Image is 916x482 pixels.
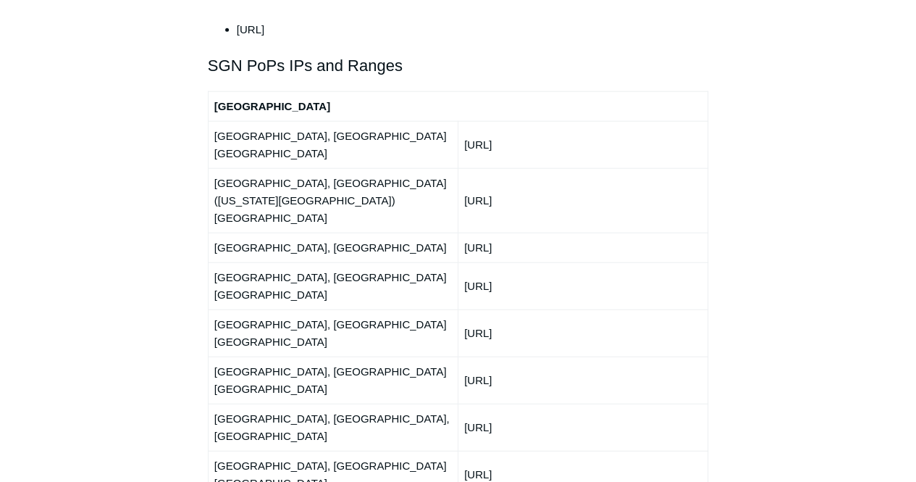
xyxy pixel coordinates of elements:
[208,262,458,309] td: [GEOGRAPHIC_DATA], [GEOGRAPHIC_DATA] [GEOGRAPHIC_DATA]
[208,121,458,168] td: [GEOGRAPHIC_DATA], [GEOGRAPHIC_DATA] [GEOGRAPHIC_DATA]
[458,233,707,262] td: [URL]
[458,168,707,233] td: [URL]
[208,404,458,451] td: [GEOGRAPHIC_DATA], [GEOGRAPHIC_DATA], [GEOGRAPHIC_DATA]
[208,53,708,78] h2: SGN PoPs IPs and Ranges
[208,233,458,262] td: [GEOGRAPHIC_DATA], [GEOGRAPHIC_DATA]
[208,309,458,357] td: [GEOGRAPHIC_DATA], [GEOGRAPHIC_DATA] [GEOGRAPHIC_DATA]
[458,121,707,168] td: [URL]
[214,100,330,112] strong: [GEOGRAPHIC_DATA]
[208,168,458,233] td: [GEOGRAPHIC_DATA], [GEOGRAPHIC_DATA] ([US_STATE][GEOGRAPHIC_DATA]) [GEOGRAPHIC_DATA]
[458,357,707,404] td: [URL]
[458,262,707,309] td: [URL]
[458,309,707,357] td: [URL]
[208,357,458,404] td: [GEOGRAPHIC_DATA], [GEOGRAPHIC_DATA] [GEOGRAPHIC_DATA]
[237,21,708,38] li: [URL]
[458,404,707,451] td: [URL]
